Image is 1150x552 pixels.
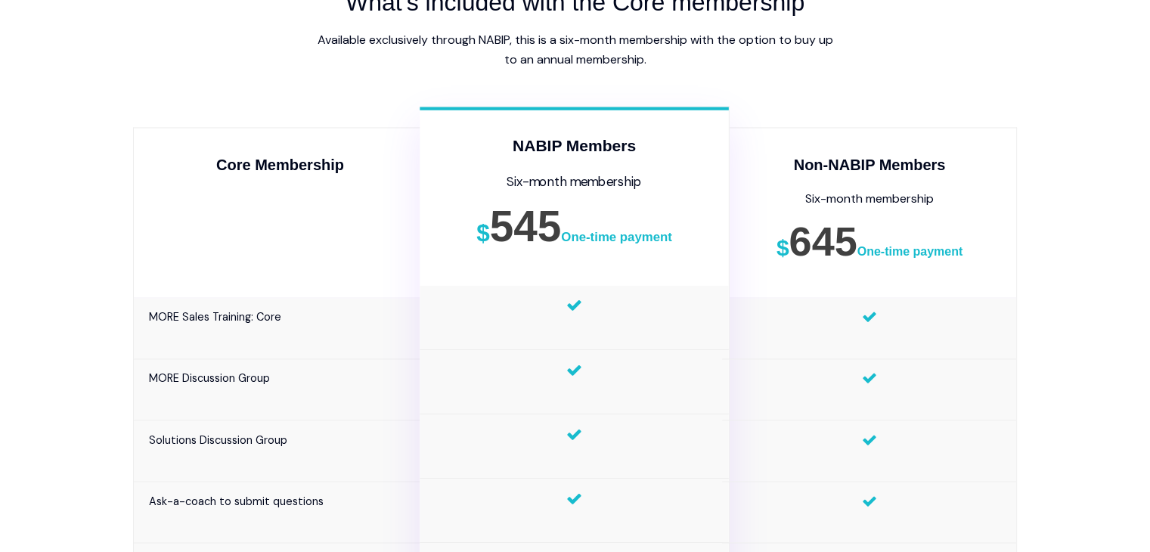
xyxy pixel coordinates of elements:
span: Ask-a-coach to submit questions [149,494,324,507]
iframe: Chat Widget [812,364,1150,552]
span: One-time payment [857,245,963,258]
p: Available exclusively through NABIP, this is a six-month membership with the option to buy up to ... [311,30,840,70]
h2: 645 [745,221,993,262]
span: Solutions Discussion Group [149,433,287,446]
span: $ [776,235,789,260]
h4: Non-NABIP Members [745,154,993,178]
h4: Core Membership [157,154,405,178]
p: Six-month membership [745,189,993,209]
span: MORE Sales Training: Core [149,310,281,324]
span: MORE Discussion Group [149,371,270,385]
